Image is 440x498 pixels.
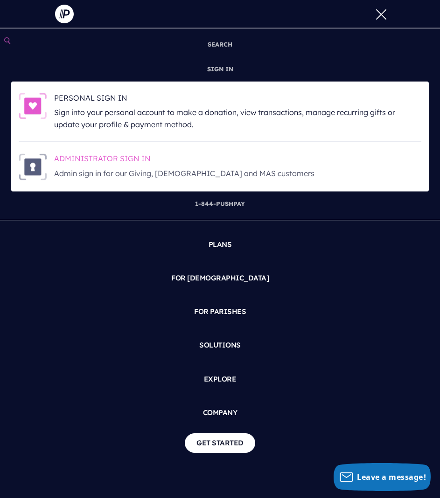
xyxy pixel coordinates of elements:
[203,57,237,82] a: SIGN IN
[357,472,426,482] span: Leave a message!
[19,93,47,120] img: PERSONAL SIGN IN - Illustration
[54,93,421,107] h6: PERSONAL SIGN IN
[7,265,433,291] a: FOR [DEMOGRAPHIC_DATA]
[7,366,433,392] a: EXPLORE
[334,463,431,491] button: Leave a message!
[19,153,421,180] a: ADMINISTRATOR SIGN IN - Illustration ADMINISTRATOR SIGN IN Admin sign in for our Giving, [DEMOGRA...
[19,153,47,180] img: ADMINISTRATOR SIGN IN - Illustration
[7,332,433,358] a: SOLUTIONS
[54,168,421,180] p: Admin sign in for our Giving, [DEMOGRAPHIC_DATA] and MAS customers
[7,232,433,258] a: PLANS
[7,400,433,426] a: COMPANY
[185,433,255,452] a: GET STARTED
[19,93,421,131] a: PERSONAL SIGN IN - Illustration PERSONAL SIGN IN Sign into your personal account to make a donati...
[191,191,249,216] a: 1-844-PUSHPAY
[54,153,421,167] h6: ADMINISTRATOR SIGN IN
[7,299,433,325] a: FOR PARISHES
[204,32,236,57] a: SEARCH
[54,107,421,130] p: Sign into your personal account to make a donation, view transactions, manage recurring gifts or ...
